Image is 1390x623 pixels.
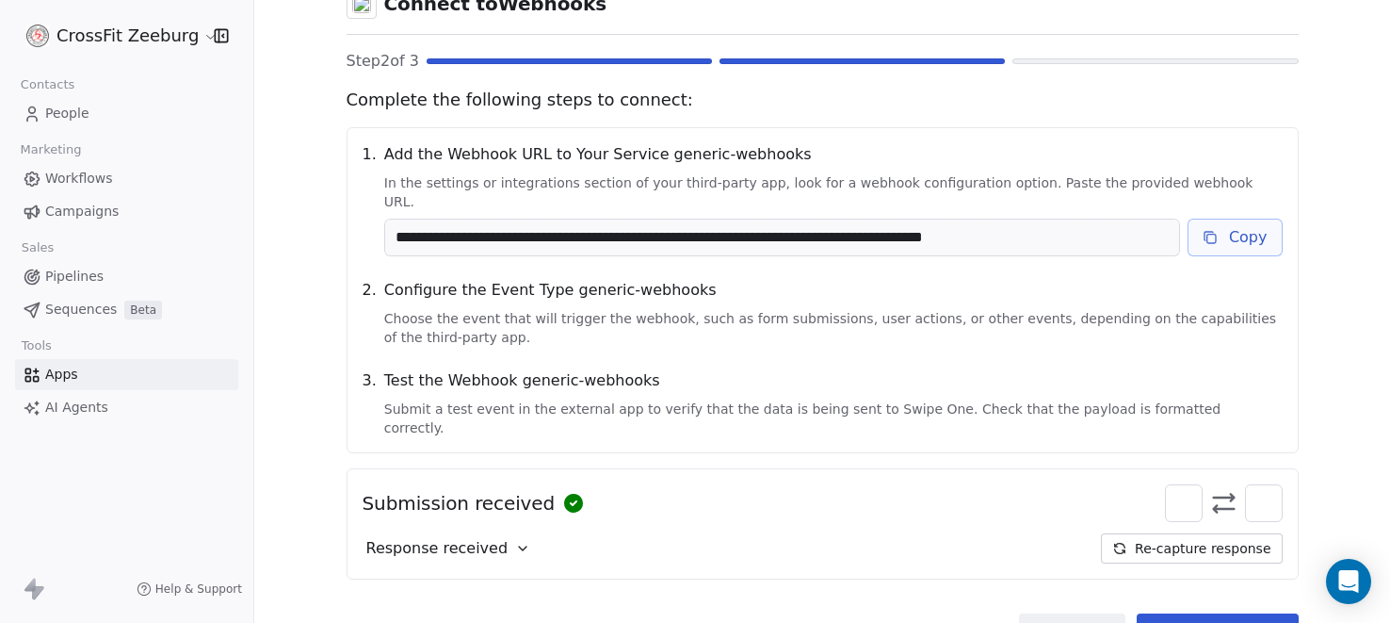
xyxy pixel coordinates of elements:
span: Submission received [363,490,556,516]
span: Sequences [45,300,117,320]
span: Marketing [12,136,89,164]
span: Tools [13,332,59,360]
span: Campaigns [45,202,119,221]
span: Submit a test event in the external app to verify that the data is being sent to Swipe One. Check... [384,400,1283,437]
span: CrossFit Zeeburg [57,24,199,48]
span: Apps [45,365,78,385]
span: Pipelines [45,267,104,287]
span: Choose the event that will trigger the webhook, such as form submissions, user actions, or other ... [384,309,1283,347]
span: Sales [13,234,62,262]
a: People [15,98,238,129]
span: People [45,104,89,123]
span: 1 . [363,143,377,256]
span: Configure the Event Type generic-webhooks [384,279,1283,302]
span: Contacts [12,71,83,99]
span: Workflows [45,169,113,189]
img: webhooks.svg [1252,491,1276,516]
a: Help & Support [137,582,242,597]
a: SequencesBeta [15,294,238,325]
span: Add the Webhook URL to Your Service generic-webhooks [384,143,1283,166]
span: Help & Support [155,582,242,597]
span: 3 . [363,369,377,437]
a: AI Agents [15,392,238,423]
span: Step 2 of 3 [347,50,419,73]
img: swipeonelogo.svg [1172,491,1196,516]
a: Pipelines [15,261,238,292]
span: Response received [366,537,509,560]
button: CrossFit Zeeburg [23,20,201,52]
img: logo%20website.jpg [26,25,49,47]
button: Re-capture response [1101,533,1282,564]
span: Complete the following steps to connect: [347,88,1299,112]
span: AI Agents [45,398,108,418]
a: Workflows [15,163,238,194]
a: Campaigns [15,196,238,227]
a: Apps [15,359,238,390]
div: Open Intercom Messenger [1326,559,1371,604]
span: Beta [124,301,162,320]
span: In the settings or integrations section of your third-party app, look for a webhook configuration... [384,173,1283,211]
span: Test the Webhook generic-webhooks [384,369,1283,392]
button: Copy [1188,219,1283,256]
span: 2 . [363,279,377,347]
